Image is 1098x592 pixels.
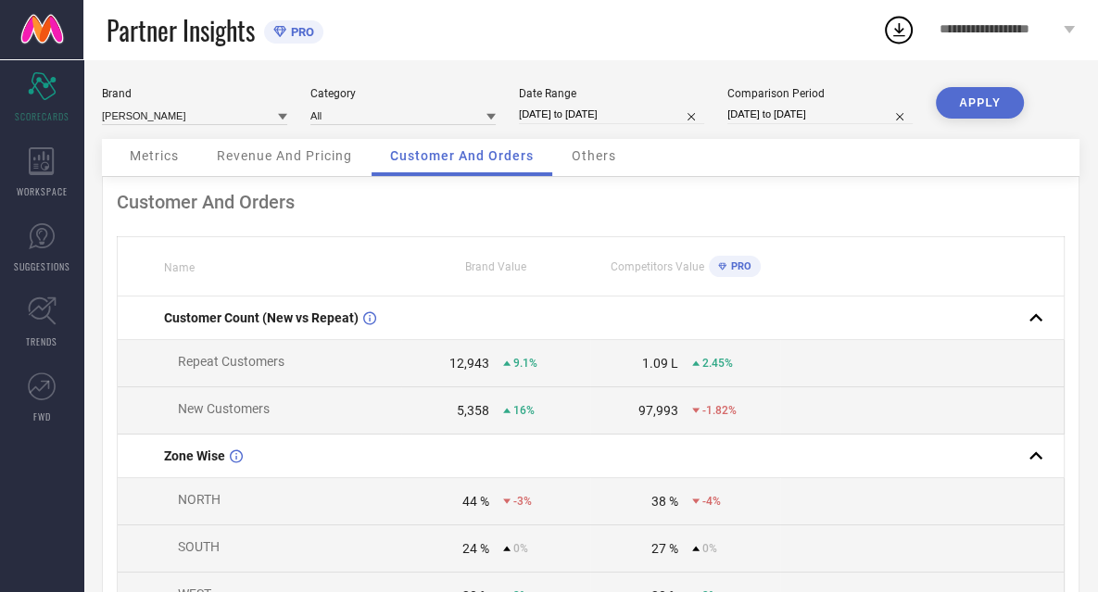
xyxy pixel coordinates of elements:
[702,542,717,555] span: 0%
[15,109,69,123] span: SCORECARDS
[642,356,678,371] div: 1.09 L
[611,260,704,273] span: Competitors Value
[310,87,496,100] div: Category
[107,11,255,49] span: Partner Insights
[727,87,913,100] div: Comparison Period
[572,148,616,163] span: Others
[651,541,678,556] div: 27 %
[164,261,195,274] span: Name
[726,260,751,272] span: PRO
[651,494,678,509] div: 38 %
[130,148,179,163] span: Metrics
[102,87,287,100] div: Brand
[462,494,489,509] div: 44 %
[14,259,70,273] span: SUGGESTIONS
[178,492,221,507] span: NORTH
[702,495,721,508] span: -4%
[217,148,352,163] span: Revenue And Pricing
[178,539,220,554] span: SOUTH
[513,495,532,508] span: -3%
[449,356,489,371] div: 12,943
[26,334,57,348] span: TRENDS
[286,25,314,39] span: PRO
[702,357,733,370] span: 2.45%
[519,105,704,124] input: Select date range
[702,404,737,417] span: -1.82%
[513,404,535,417] span: 16%
[882,13,915,46] div: Open download list
[178,401,270,416] span: New Customers
[727,105,913,124] input: Select comparison period
[164,448,225,463] span: Zone Wise
[519,87,704,100] div: Date Range
[457,403,489,418] div: 5,358
[117,191,1065,213] div: Customer And Orders
[17,184,68,198] span: WORKSPACE
[462,541,489,556] div: 24 %
[178,354,284,369] span: Repeat Customers
[638,403,678,418] div: 97,993
[390,148,534,163] span: Customer And Orders
[465,260,526,273] span: Brand Value
[164,310,359,325] span: Customer Count (New vs Repeat)
[33,409,51,423] span: FWD
[513,357,537,370] span: 9.1%
[513,542,528,555] span: 0%
[936,87,1024,119] button: APPLY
